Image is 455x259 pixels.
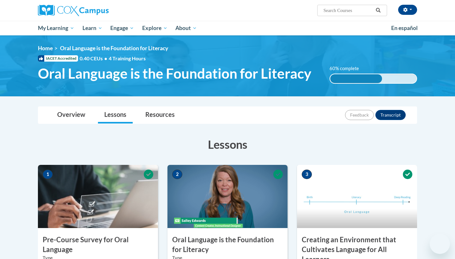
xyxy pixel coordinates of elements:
span: 1 [43,170,53,179]
span: 4 Training Hours [109,55,146,61]
a: Explore [138,21,172,35]
span: IACET Accredited [38,55,78,62]
div: 60% complete [330,74,382,83]
span: Oral Language is the Foundation for Literacy [60,45,168,51]
input: Search Courses [323,7,373,14]
span: My Learning [38,24,74,32]
button: Transcript [375,110,406,120]
span: Engage [110,24,134,32]
div: Main menu [28,21,427,35]
label: 60% complete [330,65,366,72]
a: Home [38,45,53,51]
a: Learn [78,21,106,35]
span: • [104,55,107,61]
button: Account Settings [398,5,417,15]
span: Learn [82,24,102,32]
span: En español [391,25,418,31]
a: Lessons [98,107,133,123]
span: 3 [302,170,312,179]
span: Explore [142,24,167,32]
button: Search [373,7,383,14]
h3: Oral Language is the Foundation for Literacy [167,235,288,255]
a: My Learning [34,21,78,35]
iframe: Button to launch messaging window [430,234,450,254]
a: About [172,21,201,35]
a: Cox Campus [38,5,158,16]
a: Engage [106,21,138,35]
a: Resources [139,107,181,123]
span: About [175,24,197,32]
img: Cox Campus [38,5,109,16]
h3: Pre-Course Survey for Oral Language [38,235,158,255]
button: Feedback [345,110,374,120]
span: Oral Language is the Foundation for Literacy [38,65,311,82]
img: Course Image [38,165,158,228]
span: 0.40 CEUs [80,55,109,62]
a: En español [387,21,422,35]
span: 2 [172,170,182,179]
img: Course Image [297,165,417,228]
h3: Lessons [38,136,417,152]
a: Overview [51,107,92,123]
img: Course Image [167,165,288,228]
